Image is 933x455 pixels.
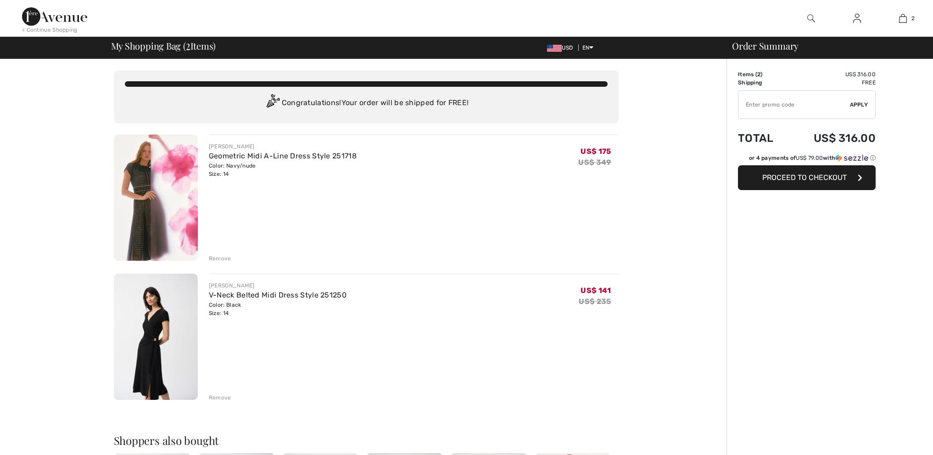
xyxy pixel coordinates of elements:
[581,147,611,156] span: US$ 175
[749,154,876,162] div: or 4 payments of with
[209,393,231,402] div: Remove
[738,123,788,154] td: Total
[209,162,357,178] div: Color: Navy/nude Size: 14
[899,13,907,24] img: My Bag
[209,142,357,151] div: [PERSON_NAME]
[738,91,850,118] input: Promo code
[186,39,190,51] span: 2
[114,135,198,261] img: Geometric Midi A-Line Dress Style 251718
[209,281,346,290] div: [PERSON_NAME]
[738,154,876,165] div: or 4 payments ofUS$ 79.00withSezzle Click to learn more about Sezzle
[581,286,611,295] span: US$ 141
[209,152,357,160] a: Geometric Midi A-Line Dress Style 251718
[757,71,760,78] span: 2
[578,158,611,167] s: US$ 349
[796,155,823,161] span: US$ 79.00
[853,13,861,24] img: My Info
[22,26,78,34] div: < Continue Shopping
[807,13,815,24] img: search the website
[547,45,576,51] span: USD
[850,101,868,109] span: Apply
[738,165,876,190] button: Proceed to Checkout
[114,435,619,446] h2: Shoppers also bought
[721,41,927,51] div: Order Summary
[125,94,608,112] div: Congratulations! Your order will be shipped for FREE!
[547,45,562,52] img: US Dollar
[111,41,216,51] span: My Shopping Bag ( Items)
[209,301,346,317] div: Color: Black Size: 14
[880,13,925,24] a: 2
[788,123,876,154] td: US$ 316.00
[582,45,594,51] span: EN
[209,291,346,299] a: V-Neck Belted Midi Dress Style 251250
[911,14,915,22] span: 2
[835,154,868,162] img: Sezzle
[738,70,788,79] td: Items ( )
[579,297,611,306] s: US$ 235
[846,13,868,24] a: Sign In
[738,79,788,87] td: Shipping
[788,79,876,87] td: Free
[209,254,231,263] div: Remove
[22,7,87,26] img: 1ère Avenue
[762,173,847,182] span: Proceed to Checkout
[788,70,876,79] td: US$ 316.00
[263,94,282,112] img: Congratulation2.svg
[114,274,198,400] img: V-Neck Belted Midi Dress Style 251250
